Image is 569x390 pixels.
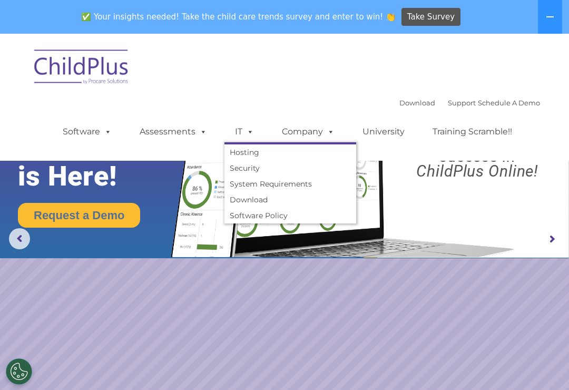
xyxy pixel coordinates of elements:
a: System Requirements [224,176,356,192]
a: Download [399,99,435,107]
a: Download [224,192,356,208]
a: Training Scramble!! [422,121,523,142]
a: Support [448,99,476,107]
a: Hosting [224,144,356,160]
a: Software Policy [224,208,356,223]
span: Take Survey [407,8,455,26]
span: ✅ Your insights needed! Take the child care trends survey and enter to win! 👏 [77,7,400,27]
a: Assessments [129,121,218,142]
img: ChildPlus by Procare Solutions [29,42,134,95]
button: Cookies Settings [6,358,32,385]
a: University [352,121,415,142]
rs-layer: Boost your productivity and streamline your success in ChildPlus Online! [393,105,562,179]
a: Request a Demo [18,203,140,228]
a: Take Survey [401,8,461,26]
font: | [399,99,540,107]
a: IT [224,121,264,142]
a: Software [52,121,122,142]
a: Security [224,160,356,176]
a: Schedule A Demo [478,99,540,107]
rs-layer: The Future of ChildPlus is Here! [18,99,200,192]
a: Company [271,121,345,142]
